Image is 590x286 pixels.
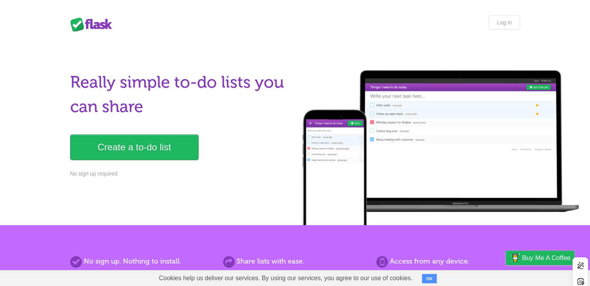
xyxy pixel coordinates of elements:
h2: Share lists with ease. [223,256,367,267]
button: OK [422,274,437,283]
img: Buy me a coffee [510,251,520,264]
h2: No sign up. Nothing to install. [70,256,214,267]
p: No sign up required [70,170,291,178]
div: Flask Lists [70,17,117,31]
span: Cookies help us deliver our services. By using our services, you agree to our use of cookies. [151,270,420,286]
h1: Really simple to-do lists you can share [70,70,291,119]
span: Buy me a coffee [522,251,571,265]
a: Log in [489,16,520,29]
a: Buy me a coffee [506,251,574,265]
h2: Access from any device. [376,256,520,267]
a: Create a to-do list [70,134,199,160]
